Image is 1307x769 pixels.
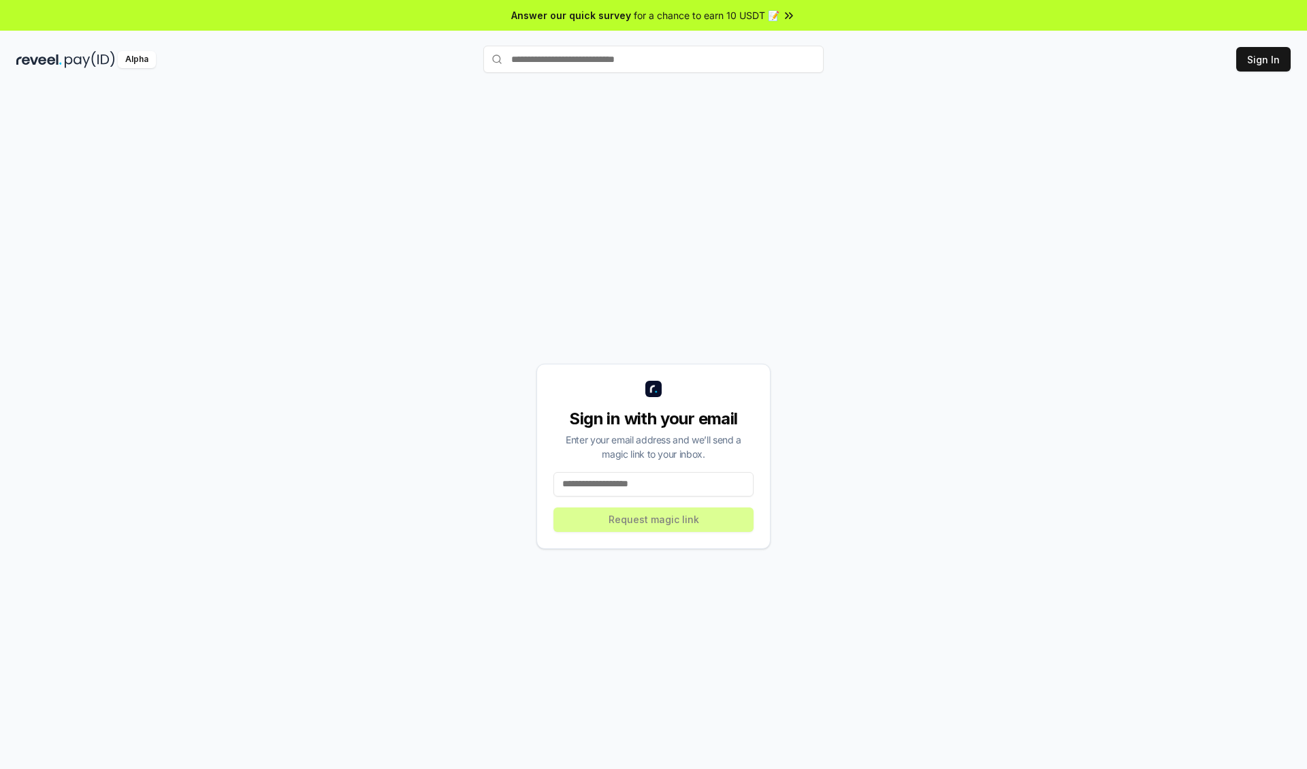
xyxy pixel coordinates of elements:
span: for a chance to earn 10 USDT 📝 [634,8,779,22]
span: Answer our quick survey [511,8,631,22]
div: Alpha [118,51,156,68]
img: reveel_dark [16,51,62,68]
img: logo_small [645,381,662,397]
img: pay_id [65,51,115,68]
div: Enter your email address and we’ll send a magic link to your inbox. [553,433,754,461]
button: Sign In [1236,47,1291,72]
div: Sign in with your email [553,408,754,430]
